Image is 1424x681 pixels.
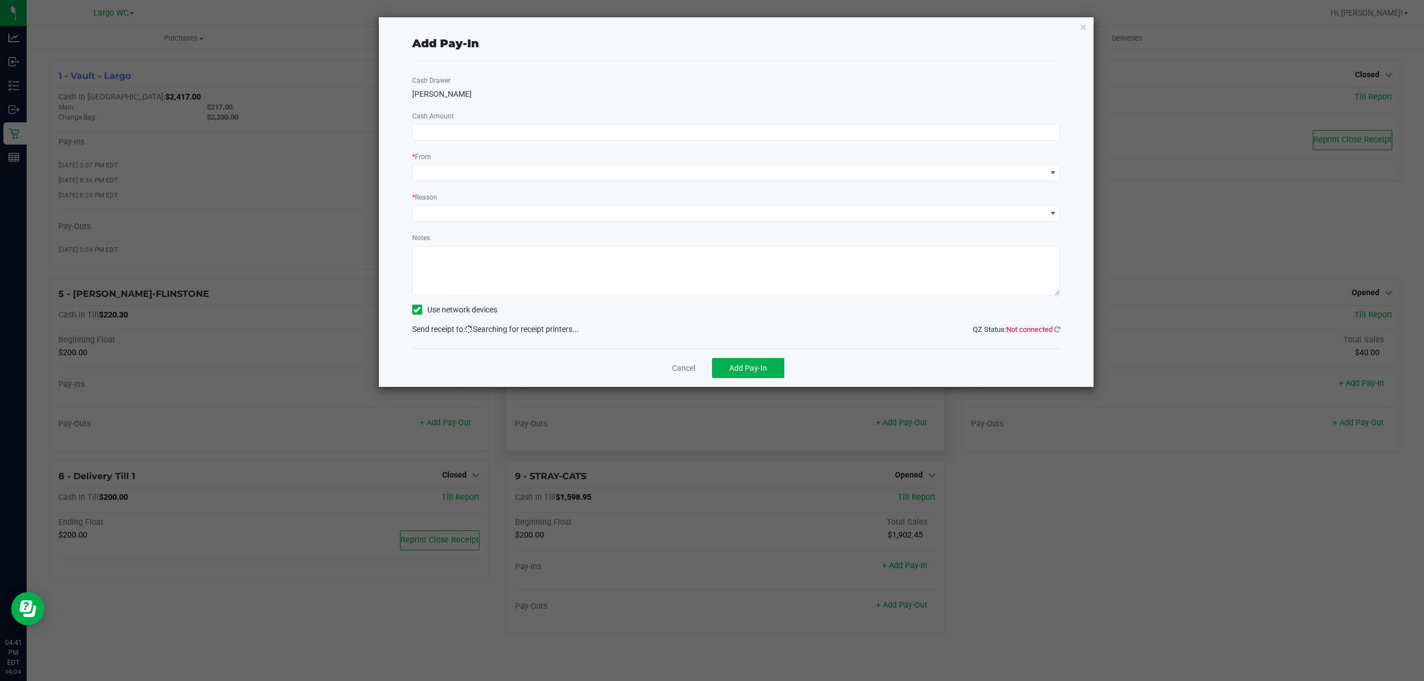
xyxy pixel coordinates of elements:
span: Not connected [1006,325,1052,334]
div: [PERSON_NAME] [412,88,1061,100]
label: Notes [412,233,430,243]
span: Searching for receipt printers... [465,325,579,334]
a: Cancel [672,362,695,374]
span: Cash Amount [412,112,454,120]
div: Add Pay-In [412,35,479,52]
label: Reason [412,192,437,202]
label: Use network devices [412,304,497,316]
label: From [412,152,431,162]
span: Add Pay-In [729,364,767,372]
button: Add Pay-In [712,358,784,378]
span: Send receipt to: [412,325,465,334]
iframe: Resource center [11,592,44,625]
label: Cash Drawer [412,76,451,86]
span: QZ Status: [973,325,1060,334]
